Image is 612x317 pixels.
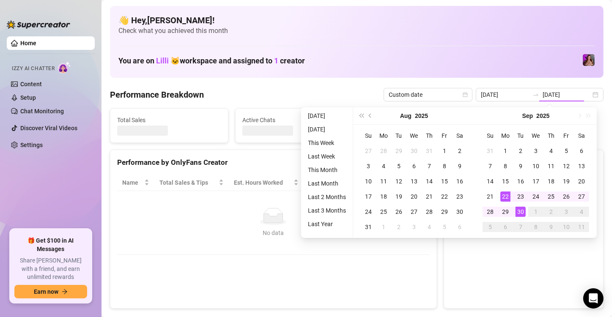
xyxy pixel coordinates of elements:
[117,157,430,168] div: Performance by OnlyFans Creator
[62,289,68,295] span: arrow-right
[20,40,36,46] a: Home
[532,91,539,98] span: swap-right
[34,288,58,295] span: Earn now
[360,175,429,191] th: Chat Conversion
[14,237,87,253] span: 🎁 Get $100 in AI Messages
[118,56,305,66] h1: You are on workspace and assigned to creator
[451,157,596,168] div: Sales by OnlyFans Creator
[304,175,360,191] th: Sales / Hour
[117,115,221,125] span: Total Sales
[118,26,595,36] span: Check what you achieved this month
[543,90,591,99] input: End date
[234,178,292,187] div: Est. Hours Worked
[156,56,180,65] span: Lilli 🐱
[583,288,604,309] div: Open Intercom Messenger
[20,142,43,148] a: Settings
[365,178,417,187] span: Chat Conversion
[242,115,346,125] span: Active Chats
[14,285,87,298] button: Earn nowarrow-right
[110,89,204,101] h4: Performance Breakdown
[12,65,55,73] span: Izzy AI Chatter
[20,125,77,131] a: Discover Viral Videos
[583,54,595,66] img: allison
[368,115,472,125] span: Messages Sent
[159,178,217,187] span: Total Sales & Tips
[20,94,36,101] a: Setup
[309,178,349,187] span: Sales / Hour
[7,20,70,29] img: logo-BBDzfeDw.svg
[20,108,64,115] a: Chat Monitoring
[117,175,154,191] th: Name
[532,91,539,98] span: to
[122,178,143,187] span: Name
[274,56,278,65] span: 1
[481,90,529,99] input: Start date
[463,92,468,97] span: calendar
[118,14,595,26] h4: 👋 Hey, [PERSON_NAME] !
[389,88,467,101] span: Custom date
[58,61,71,74] img: AI Chatter
[154,175,229,191] th: Total Sales & Tips
[14,257,87,281] span: Share [PERSON_NAME] with a friend, and earn unlimited rewards
[126,228,421,238] div: No data
[20,81,42,87] a: Content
